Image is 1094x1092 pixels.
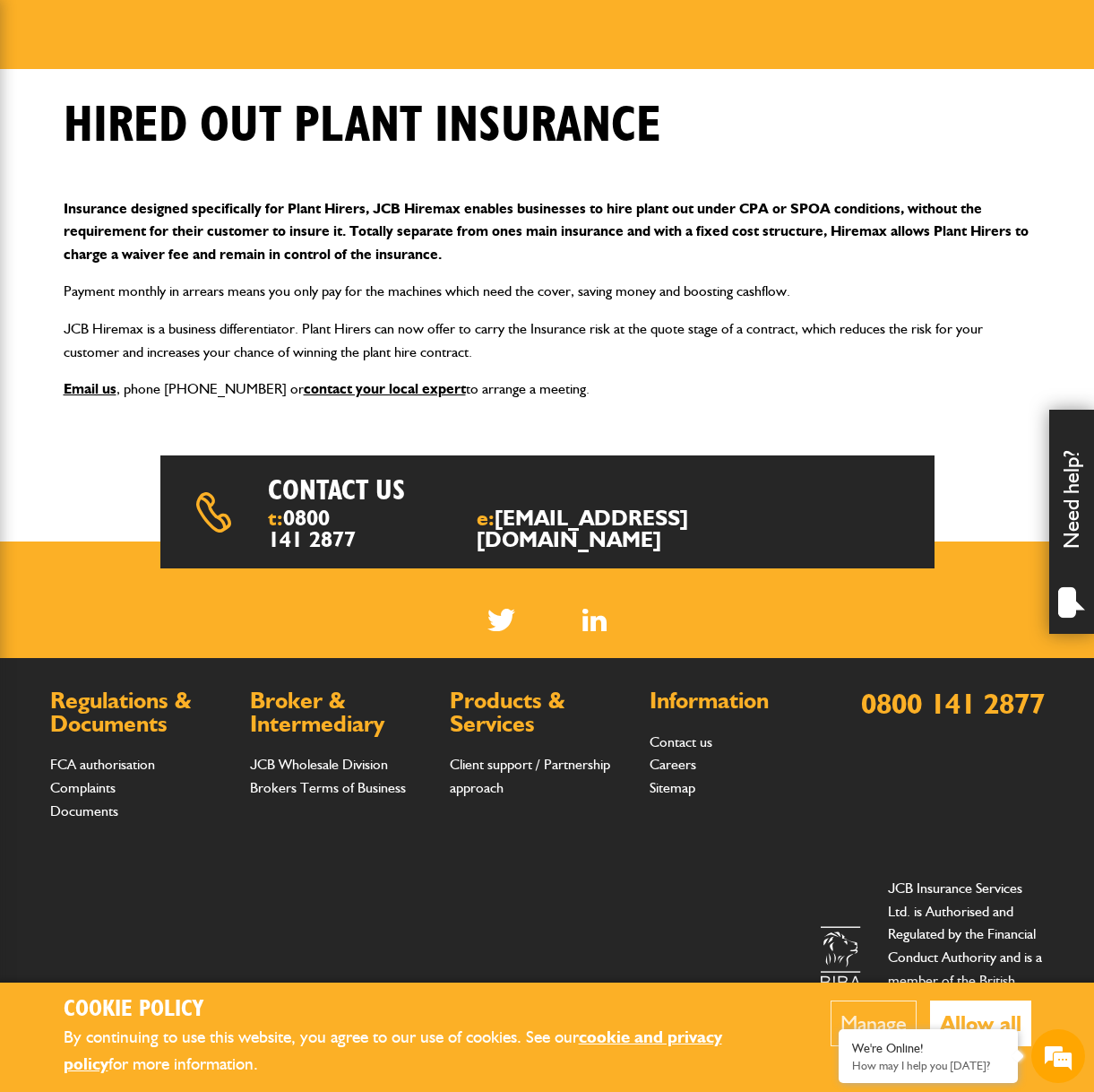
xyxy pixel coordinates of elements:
a: contact your local expert [304,380,466,397]
a: 0800 141 2877 [268,505,356,552]
h2: Broker & Intermediary [250,689,432,735]
button: Manage [831,1001,917,1046]
a: FCA authorisation [50,756,155,773]
a: Email us [64,380,116,397]
p: Payment monthly in arrears means you only pay for the machines which need the cover, saving money... [64,280,1031,303]
h2: Cookie Policy [64,996,776,1024]
h1: Hired out plant insurance [64,96,661,156]
h2: Products & Services [450,689,632,735]
a: Client support / Partnership approach [450,756,610,796]
a: 0800 141 2877 [861,686,1045,721]
a: JCB Wholesale Division [250,756,388,773]
em: Start Chat [244,552,325,576]
div: Chat with us now [93,100,301,124]
span: t: [268,507,360,550]
a: cookie and privacy policy [64,1027,722,1075]
button: Allow all [930,1001,1031,1046]
a: Sitemap [650,779,695,796]
div: Minimize live chat window [294,9,337,52]
a: Complaints [50,779,116,796]
h2: Regulations & Documents [50,689,232,735]
img: Twitter [487,609,515,631]
input: Enter your phone number [23,272,327,311]
input: Enter your email address [23,219,327,258]
div: Need help? [1049,410,1094,634]
a: Documents [50,802,118,819]
input: Enter your last name [23,166,327,205]
a: Brokers Terms of Business [250,779,406,796]
a: Careers [650,756,696,773]
a: [EMAIL_ADDRESS][DOMAIN_NAME] [477,505,688,552]
p: By continuing to use this website, you agree to our use of cookies. See our for more information. [64,1024,776,1079]
p: How may I help you today? [852,1059,1004,1072]
img: Linked In [582,609,607,631]
p: Insurance designed specifically for Plant Hirers, JCB Hiremax enables businesses to hire plant ou... [64,197,1031,266]
p: JCB Hiremax is a business differentiator. Plant Hirers can now offer to carry the Insurance risk ... [64,317,1031,363]
a: Contact us [650,733,712,750]
textarea: Type your message and hit 'Enter' [23,325,327,537]
span: e: [477,507,711,550]
h2: Contact us [268,473,595,507]
a: LinkedIn [582,609,607,631]
img: d_20077148190_company_1631870298795_20077148190 [30,100,75,125]
h2: Information [650,689,831,713]
div: We're Online! [852,1041,1004,1056]
p: JCB Insurance Services Ltd. is Authorised and Regulated by the Financial Conduct Authority and is... [888,877,1045,1037]
p: , phone [PHONE_NUMBER] or to arrange a meeting. [64,377,1031,401]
